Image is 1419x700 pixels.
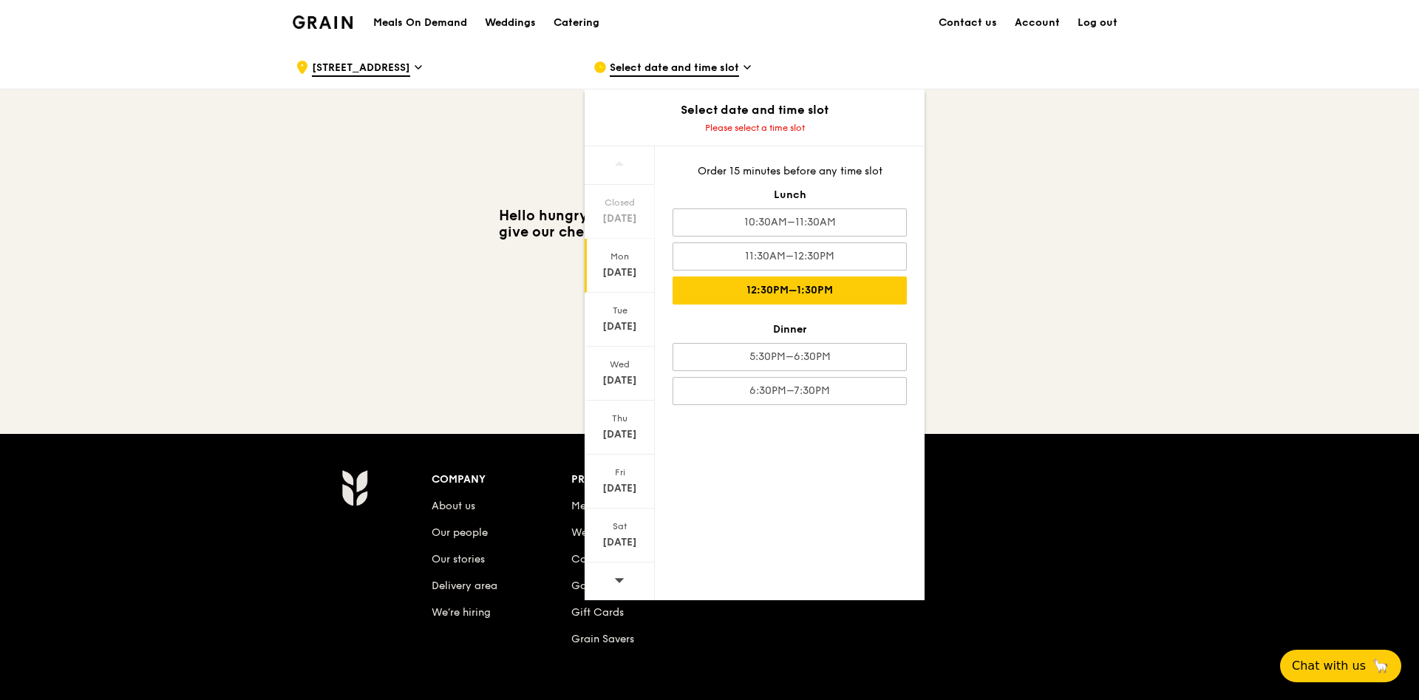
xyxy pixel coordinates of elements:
[587,251,653,262] div: Mon
[587,197,653,208] div: Closed
[432,469,571,490] div: Company
[610,61,739,77] span: Select date and time slot
[673,188,907,203] div: Lunch
[1006,1,1069,45] a: Account
[571,553,616,565] a: Catering
[1280,650,1401,682] button: Chat with us🦙
[571,500,662,512] a: Meals On Demand
[571,633,634,645] a: Grain Savers
[432,580,497,592] a: Delivery area
[373,16,467,30] h1: Meals On Demand
[587,265,653,280] div: [DATE]
[1292,657,1366,675] span: Chat with us
[485,1,536,45] div: Weddings
[1372,657,1389,675] span: 🦙
[293,16,353,29] img: Grain
[587,319,653,334] div: [DATE]
[571,526,621,539] a: Weddings
[312,61,410,77] span: [STREET_ADDRESS]
[554,1,599,45] div: Catering
[432,526,488,539] a: Our people
[476,1,545,45] a: Weddings
[673,322,907,337] div: Dinner
[587,535,653,550] div: [DATE]
[571,580,608,592] a: Gallery
[587,359,653,370] div: Wed
[571,606,624,619] a: Gift Cards
[432,553,485,565] a: Our stories
[673,208,907,237] div: 10:30AM–11:30AM
[585,101,925,119] div: Select date and time slot
[587,305,653,316] div: Tue
[488,208,931,256] h3: Hello hungry human. We’re closed [DATE] as it’s important to give our chefs a break to rest and r...
[571,469,711,490] div: Products
[673,164,907,179] div: Order 15 minutes before any time slot
[587,481,653,496] div: [DATE]
[587,520,653,532] div: Sat
[587,373,653,388] div: [DATE]
[587,211,653,226] div: [DATE]
[673,242,907,271] div: 11:30AM–12:30PM
[1069,1,1126,45] a: Log out
[587,427,653,442] div: [DATE]
[341,469,367,506] img: Grain
[673,276,907,305] div: 12:30PM–1:30PM
[673,377,907,405] div: 6:30PM–7:30PM
[587,466,653,478] div: Fri
[432,606,491,619] a: We’re hiring
[545,1,608,45] a: Catering
[673,343,907,371] div: 5:30PM–6:30PM
[587,412,653,424] div: Thu
[432,500,475,512] a: About us
[585,122,925,134] div: Please select a time slot
[930,1,1006,45] a: Contact us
